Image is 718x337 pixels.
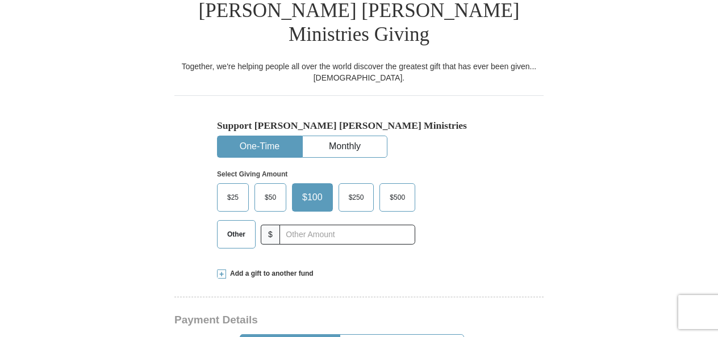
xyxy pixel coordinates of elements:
button: Monthly [303,136,387,157]
span: $500 [384,189,411,206]
span: $100 [297,189,328,206]
input: Other Amount [279,225,415,245]
span: $25 [222,189,244,206]
span: Other [222,226,251,243]
span: $250 [343,189,370,206]
h5: Support [PERSON_NAME] [PERSON_NAME] Ministries [217,120,501,132]
span: $50 [259,189,282,206]
span: Add a gift to another fund [226,269,314,279]
div: Together, we're helping people all over the world discover the greatest gift that has ever been g... [174,61,544,83]
button: One-Time [218,136,302,157]
strong: Select Giving Amount [217,170,287,178]
span: $ [261,225,280,245]
h3: Payment Details [174,314,464,327]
